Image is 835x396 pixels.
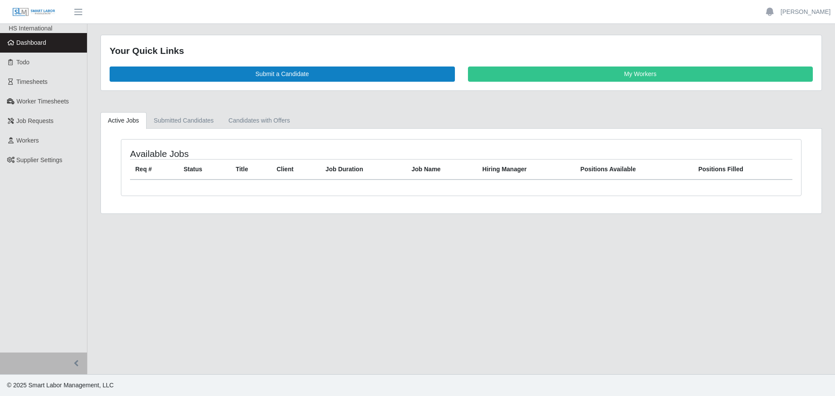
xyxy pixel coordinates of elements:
[17,156,63,163] span: Supplier Settings
[17,39,47,46] span: Dashboard
[17,117,54,124] span: Job Requests
[12,7,56,17] img: SLM Logo
[110,67,455,82] a: Submit a Candidate
[147,112,221,129] a: Submitted Candidates
[17,137,39,144] span: Workers
[17,59,30,66] span: Todo
[7,382,114,389] span: © 2025 Smart Labor Management, LLC
[100,112,147,129] a: Active Jobs
[178,159,230,180] th: Status
[781,7,831,17] a: [PERSON_NAME]
[575,159,693,180] th: Positions Available
[406,159,477,180] th: Job Name
[271,159,321,180] th: Client
[17,98,69,105] span: Worker Timesheets
[9,25,52,32] span: HS International
[130,159,178,180] th: Req #
[130,148,398,159] h4: Available Jobs
[468,67,813,82] a: My Workers
[693,159,792,180] th: Positions Filled
[110,44,813,58] div: Your Quick Links
[230,159,271,180] th: Title
[321,159,407,180] th: Job Duration
[17,78,48,85] span: Timesheets
[221,112,297,129] a: Candidates with Offers
[477,159,575,180] th: Hiring Manager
